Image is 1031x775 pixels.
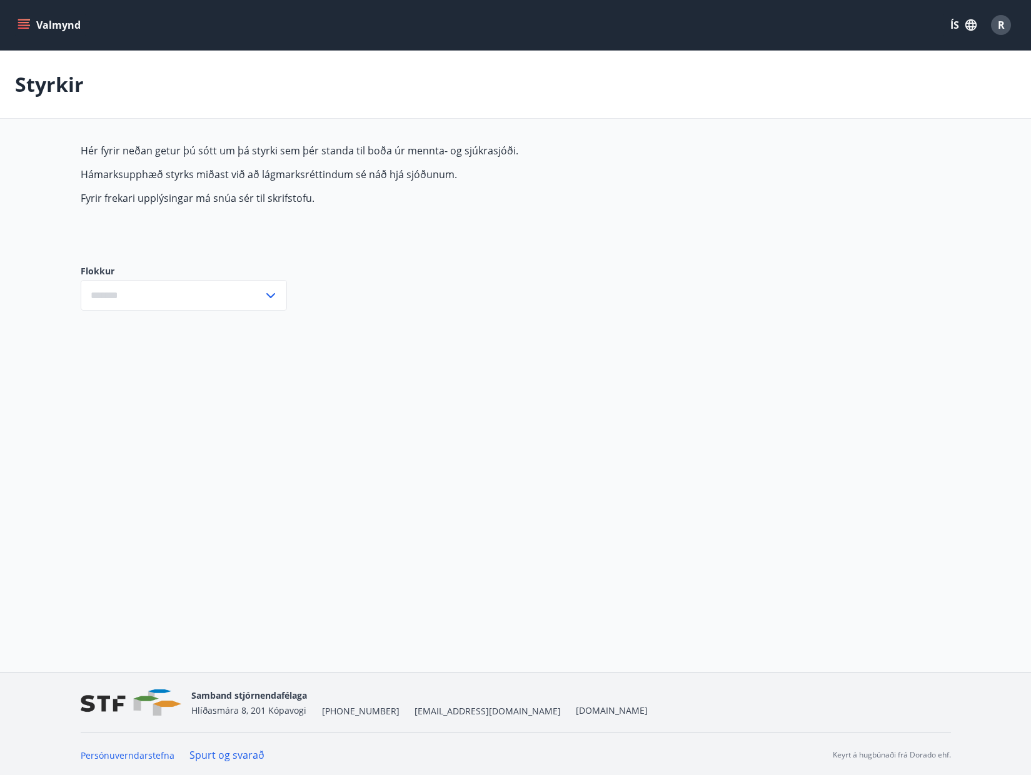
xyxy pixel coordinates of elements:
img: vjCaq2fThgY3EUYqSgpjEiBg6WP39ov69hlhuPVN.png [81,689,181,716]
label: Flokkur [81,265,287,277]
p: Fyrir frekari upplýsingar má snúa sér til skrifstofu. [81,191,671,205]
span: Hlíðasmára 8, 201 Kópavogi [191,704,306,716]
span: R [998,18,1005,32]
a: [DOMAIN_NAME] [576,704,648,716]
button: ÍS [943,14,983,36]
span: [EMAIL_ADDRESS][DOMAIN_NAME] [415,705,561,717]
p: Hámarksupphæð styrks miðast við að lágmarksréttindum sé náð hjá sjóðunum. [81,167,671,181]
span: Samband stjórnendafélaga [191,689,307,701]
p: Styrkir [15,71,84,98]
a: Spurt og svarað [189,748,264,762]
button: menu [15,14,86,36]
button: R [986,10,1016,40]
a: Persónuverndarstefna [81,749,174,761]
p: Hér fyrir neðan getur þú sótt um þá styrki sem þér standa til boða úr mennta- og sjúkrasjóði. [81,144,671,157]
span: [PHONE_NUMBER] [322,705,400,717]
p: Keyrt á hugbúnaði frá Dorado ehf. [833,749,951,761]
